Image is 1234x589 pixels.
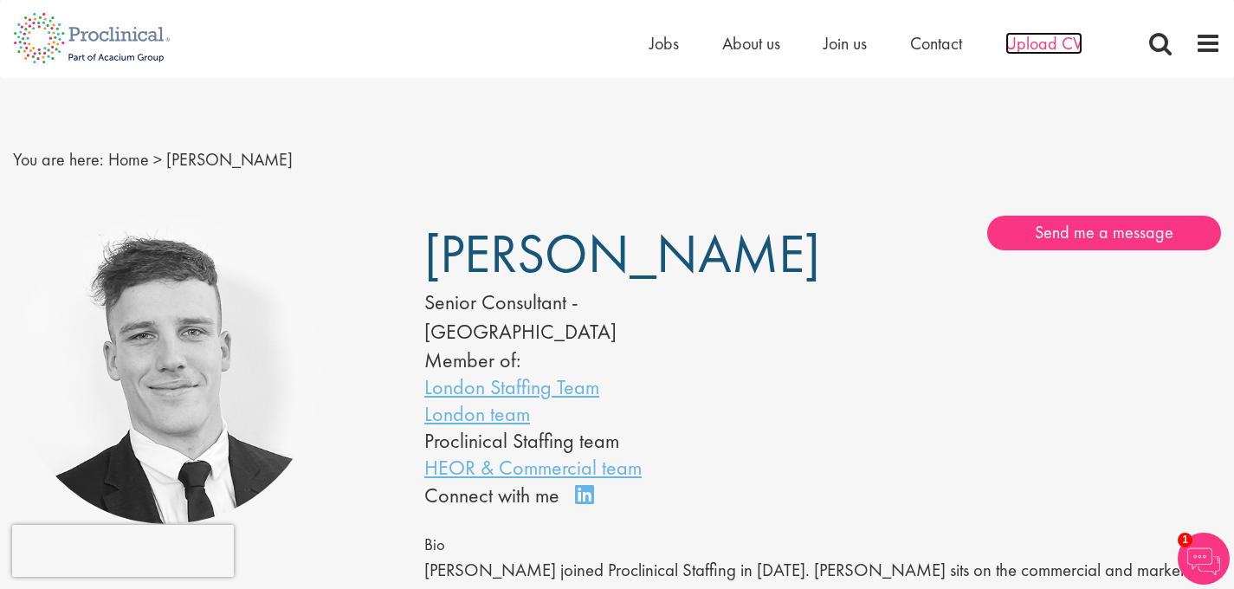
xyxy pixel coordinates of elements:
span: You are here: [13,148,104,171]
img: Chatbot [1178,533,1230,585]
a: Send me a message [987,216,1221,250]
span: [PERSON_NAME] [166,148,293,171]
a: Join us [824,32,867,55]
li: Proclinical Staffing team [424,427,771,454]
span: > [153,148,162,171]
a: Jobs [649,32,679,55]
a: London team [424,400,530,427]
a: HEOR & Commercial team [424,454,642,481]
a: About us [722,32,780,55]
div: Senior Consultant - [GEOGRAPHIC_DATA] [424,288,771,347]
iframe: reCAPTCHA [12,525,234,577]
img: Nicolas Daniel [13,216,321,524]
span: Bio [424,534,445,555]
a: Upload CV [1005,32,1082,55]
label: Member of: [424,346,520,373]
a: Contact [910,32,962,55]
a: London Staffing Team [424,373,599,400]
span: 1 [1178,533,1192,547]
a: breadcrumb link [108,148,149,171]
span: [PERSON_NAME] [424,219,820,288]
